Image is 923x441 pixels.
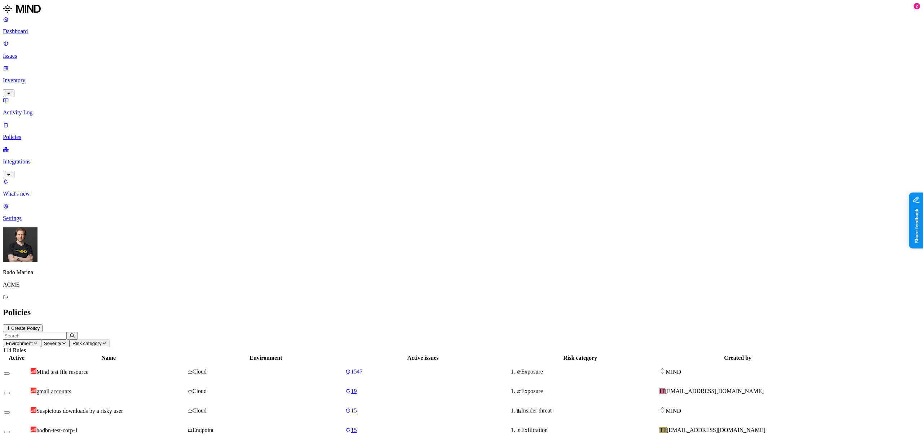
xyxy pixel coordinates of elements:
span: [EMAIL_ADDRESS][DOMAIN_NAME] [667,427,765,433]
a: Policies [3,122,920,140]
div: Active [4,355,29,361]
p: Policies [3,134,920,140]
div: 2 [914,3,920,9]
img: severity-high.svg [31,368,36,374]
span: 114 Rules [3,347,26,353]
p: Settings [3,215,920,222]
h2: Policies [3,307,920,317]
span: TE [659,427,667,433]
p: Issues [3,53,920,59]
a: What's new [3,178,920,197]
img: MIND [3,3,41,14]
p: Activity Log [3,109,920,116]
img: mind-logo-icon.svg [659,407,666,413]
span: 1547 [351,368,363,375]
span: MIND [666,408,681,414]
span: Cloud [193,388,207,394]
input: Search [3,332,67,340]
span: Environment [6,341,33,346]
img: mind-logo-icon.svg [659,368,666,374]
span: gmail accounts [36,388,71,394]
span: Risk category [72,341,102,346]
a: Settings [3,203,920,222]
p: Integrations [3,158,920,165]
div: Exfiltration [517,427,658,433]
div: Exposure [517,368,658,375]
span: IT [659,388,665,394]
a: Activity Log [3,97,920,116]
div: Insider threat [517,407,658,414]
p: ACME [3,281,920,288]
div: Active issues [345,355,501,361]
span: Suspicious downloads by a risky user [36,408,123,414]
div: Environment [188,355,344,361]
p: Inventory [3,77,920,84]
p: Dashboard [3,28,920,35]
span: Endpoint [193,427,214,433]
img: severity-high.svg [31,407,36,413]
div: Risk category [502,355,658,361]
span: 19 [351,388,357,394]
a: Inventory [3,65,920,96]
span: 15 [351,407,357,414]
a: 15 [345,407,501,414]
img: severity-high.svg [31,427,36,432]
a: Integrations [3,146,920,177]
div: Created by [659,355,816,361]
span: Cloud [193,407,207,414]
div: Exposure [517,388,658,394]
span: Severity [44,341,61,346]
span: hodbn-test-corp-1 [36,427,78,433]
img: Rado Marina [3,227,37,262]
span: MIND [666,369,681,375]
a: 1547 [345,368,501,375]
img: severity-high.svg [31,388,36,393]
span: [EMAIL_ADDRESS][DOMAIN_NAME] [665,388,764,394]
span: Mind test file resource [36,369,88,375]
span: Cloud [193,368,207,375]
p: What's new [3,191,920,197]
a: 19 [345,388,501,394]
a: MIND [3,3,920,16]
div: Name [31,355,186,361]
button: Create Policy [3,324,43,332]
a: Dashboard [3,16,920,35]
a: Issues [3,40,920,59]
a: 15 [345,427,501,433]
span: 15 [351,427,357,433]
